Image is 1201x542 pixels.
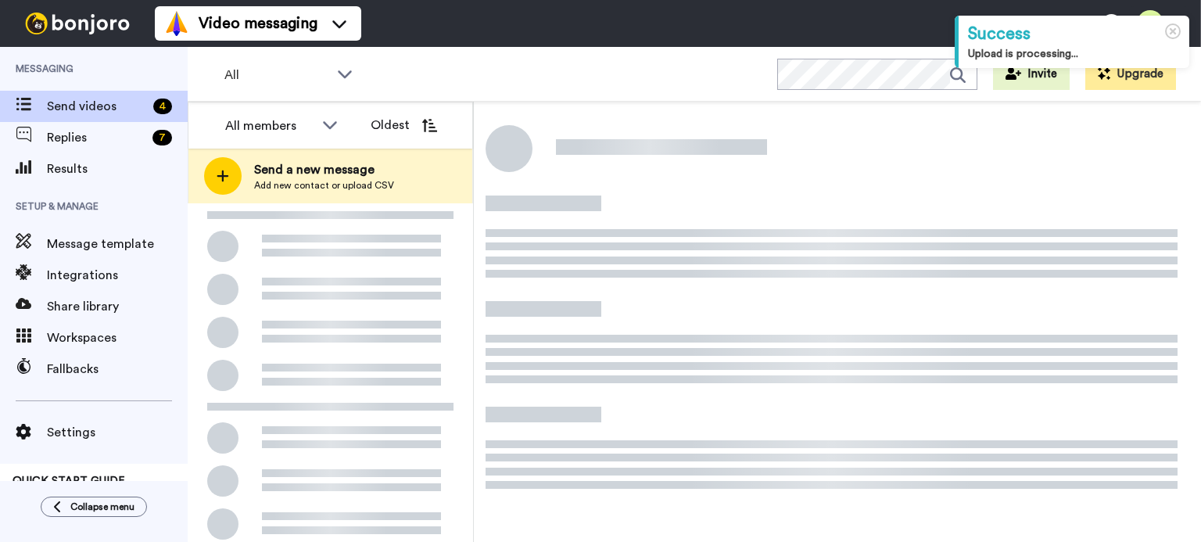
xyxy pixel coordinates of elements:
[199,13,317,34] span: Video messaging
[968,46,1180,62] div: Upload is processing...
[47,128,146,147] span: Replies
[47,423,188,442] span: Settings
[13,476,125,486] span: QUICK START GUIDE
[254,179,394,192] span: Add new contact or upload CSV
[225,117,314,135] div: All members
[968,22,1180,46] div: Success
[47,235,188,253] span: Message template
[19,13,136,34] img: bj-logo-header-white.svg
[153,99,172,114] div: 4
[359,109,449,141] button: Oldest
[47,328,188,347] span: Workspaces
[164,11,189,36] img: vm-color.svg
[993,59,1070,90] button: Invite
[41,497,147,517] button: Collapse menu
[224,66,329,84] span: All
[47,160,188,178] span: Results
[47,297,188,316] span: Share library
[1085,59,1176,90] button: Upgrade
[70,501,134,513] span: Collapse menu
[254,160,394,179] span: Send a new message
[152,130,172,145] div: 7
[47,97,147,116] span: Send videos
[47,266,188,285] span: Integrations
[47,360,188,379] span: Fallbacks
